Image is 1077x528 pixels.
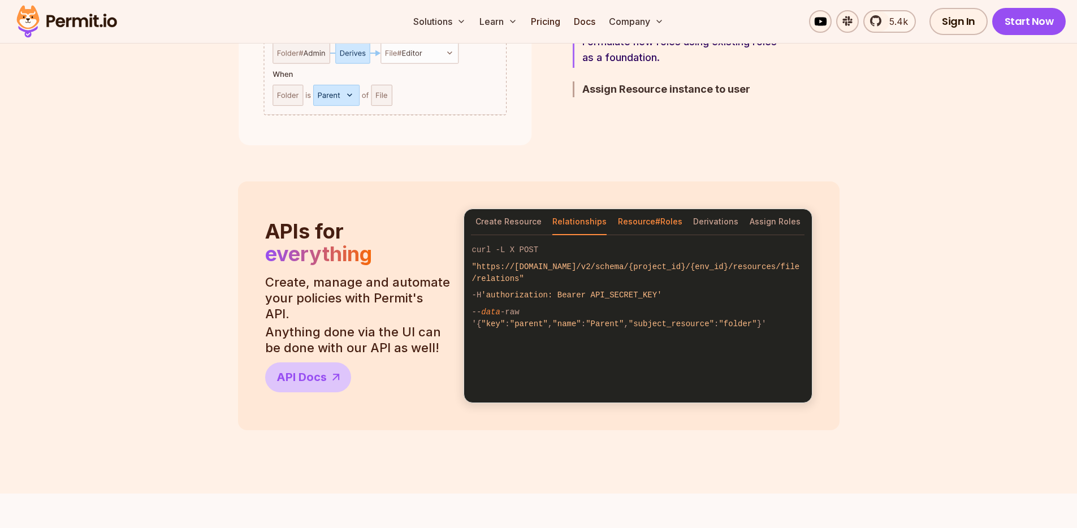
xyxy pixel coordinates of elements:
[929,8,988,35] a: Sign In
[618,209,682,235] button: Resource#Roles
[265,274,450,322] p: Create, manage and automate your policies with Permit's API.
[586,319,624,328] span: "Parent"
[863,10,916,33] a: 5.4k
[475,209,542,235] button: Create Resource
[265,241,372,266] span: everything
[992,8,1066,35] a: Start Now
[265,219,344,244] span: APIs for
[481,308,500,317] span: data
[526,10,565,33] a: Pricing
[582,34,780,66] p: Formulate new roles using existing roles as a foundation.
[693,209,738,235] button: Derivations
[276,369,327,385] span: API Docs
[265,324,450,356] p: Anything done via the UI can be done with our API as well!
[719,319,756,328] span: "folder"
[481,291,661,300] span: 'authorization: Bearer API_SECRET_KEY'
[510,319,548,328] span: "parent"
[629,319,714,328] span: "subject_resource"
[464,304,812,332] code: -- -raw '{ : , : , : }'
[11,2,122,41] img: Permit logo
[475,10,522,33] button: Learn
[604,10,668,33] button: Company
[573,81,780,97] button: Assign Resource instance to user
[481,319,505,328] span: "key"
[569,10,600,33] a: Docs
[265,362,351,392] a: API Docs
[582,81,780,97] h3: Assign Resource instance to user
[464,287,812,304] code: -H
[409,10,470,33] button: Solutions
[464,242,812,258] code: curl -L X POST
[552,319,581,328] span: "name"
[750,209,801,235] button: Assign Roles
[552,209,607,235] button: Relationships
[472,262,800,283] span: "https://[DOMAIN_NAME]/v2/schema/{project_id}/{env_id}/resources/file/relations"
[883,15,908,28] span: 5.4k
